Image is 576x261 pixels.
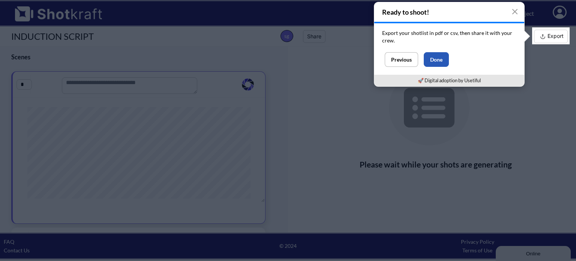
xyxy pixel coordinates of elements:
button: Previous [385,52,418,67]
h4: Ready to shoot! [374,2,524,22]
p: Export your shotlist in pdf or csv, then share it with your crew. [382,29,516,44]
a: 🚀 Digital adoption by Usetiful [418,77,481,83]
button: Done [424,52,449,67]
button: Export [534,30,568,43]
img: Export Icon [538,32,547,41]
div: Online [6,6,69,12]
